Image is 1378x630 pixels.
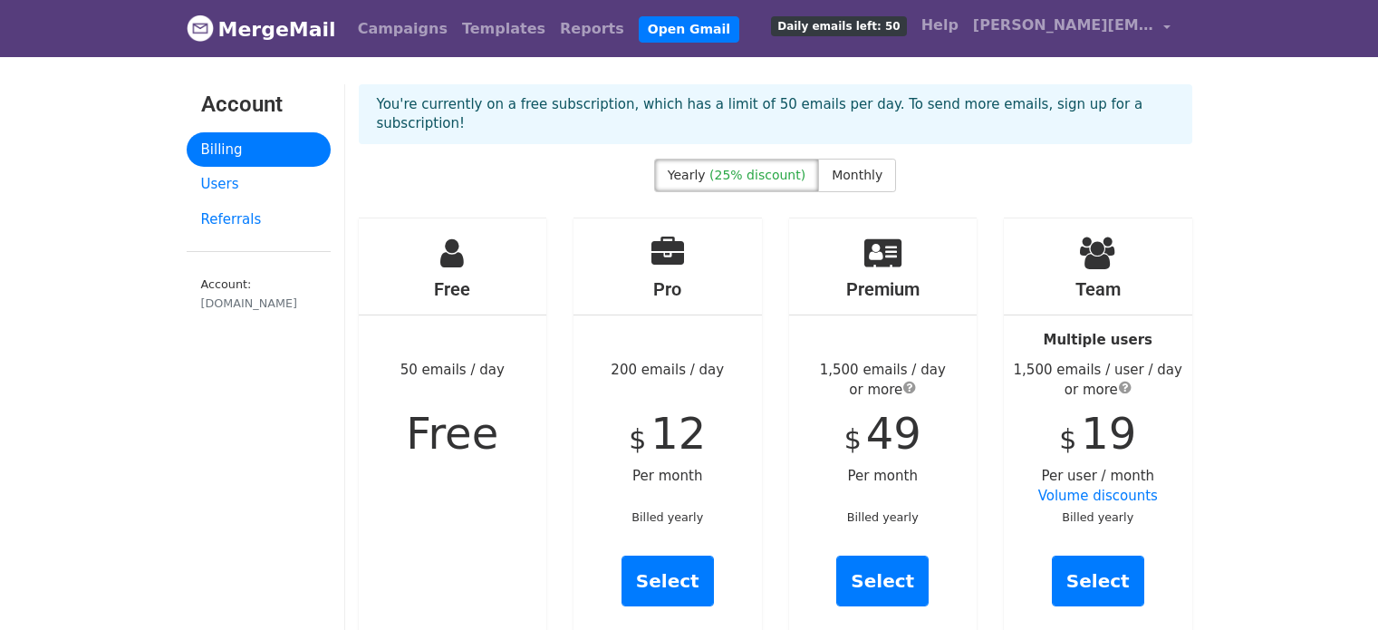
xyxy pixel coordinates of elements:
[844,423,862,455] span: $
[201,295,316,312] div: [DOMAIN_NAME]
[1052,556,1144,606] a: Select
[201,277,316,312] small: Account:
[668,168,706,182] span: Yearly
[973,15,1154,36] span: [PERSON_NAME][EMAIL_ADDRESS][PERSON_NAME][DOMAIN_NAME]
[1004,278,1192,300] h4: Team
[639,16,739,43] a: Open Gmail
[629,423,646,455] span: $
[914,7,966,44] a: Help
[1081,408,1136,459] span: 19
[1059,423,1076,455] span: $
[573,278,762,300] h4: Pro
[650,408,706,459] span: 12
[1038,488,1158,504] a: Volume discounts
[187,132,331,168] a: Billing
[377,95,1174,133] p: You're currently on a free subscription, which has a limit of 50 emails per day. To send more ema...
[351,11,455,47] a: Campaigns
[187,15,214,42] img: MergeMail logo
[1044,332,1152,348] strong: Multiple users
[359,278,547,300] h4: Free
[1004,360,1192,401] div: 1,500 emails / user / day or more
[406,408,498,459] span: Free
[709,168,805,182] span: (25% discount)
[187,202,331,237] a: Referrals
[832,168,882,182] span: Monthly
[631,510,703,524] small: Billed yearly
[771,16,906,36] span: Daily emails left: 50
[187,167,331,202] a: Users
[789,278,978,300] h4: Premium
[201,92,316,118] h3: Account
[966,7,1178,50] a: [PERSON_NAME][EMAIL_ADDRESS][PERSON_NAME][DOMAIN_NAME]
[789,360,978,401] div: 1,500 emails / day or more
[836,556,929,606] a: Select
[455,11,553,47] a: Templates
[866,408,921,459] span: 49
[764,7,913,44] a: Daily emails left: 50
[622,556,714,606] a: Select
[553,11,631,47] a: Reports
[847,510,919,524] small: Billed yearly
[1062,510,1133,524] small: Billed yearly
[187,10,336,48] a: MergeMail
